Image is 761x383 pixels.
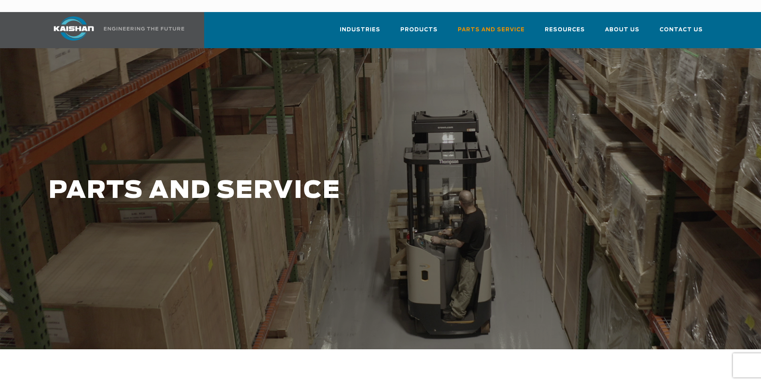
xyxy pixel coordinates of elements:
[104,27,184,31] img: Engineering the future
[400,19,438,47] a: Products
[545,25,585,35] span: Resources
[44,16,104,41] img: kaishan logo
[660,25,703,35] span: Contact Us
[49,177,601,204] h1: PARTS AND SERVICE
[400,25,438,35] span: Products
[605,19,639,47] a: About Us
[458,19,525,47] a: Parts and Service
[660,19,703,47] a: Contact Us
[340,19,380,47] a: Industries
[44,12,186,48] a: Kaishan USA
[458,25,525,35] span: Parts and Service
[605,25,639,35] span: About Us
[340,25,380,35] span: Industries
[545,19,585,47] a: Resources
